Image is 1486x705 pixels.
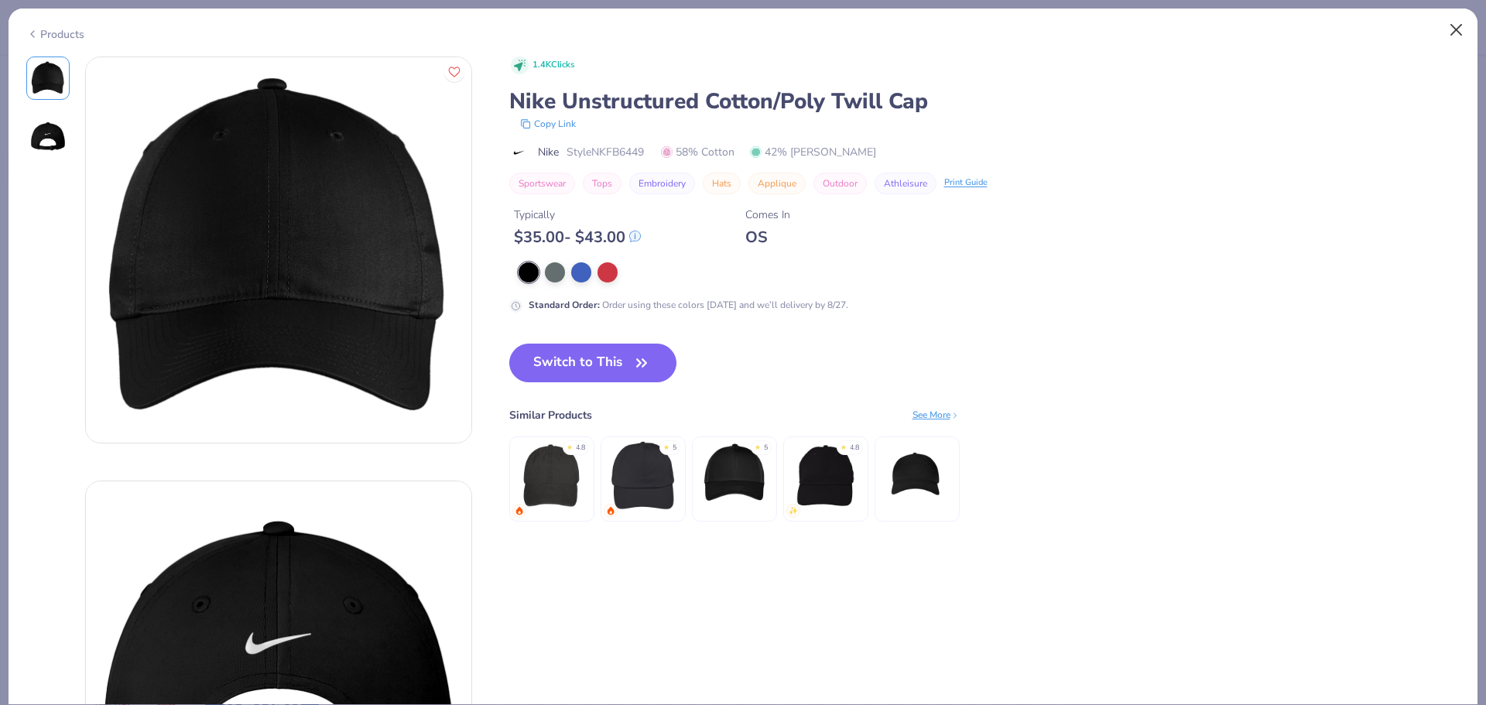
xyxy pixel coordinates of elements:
button: Like [444,62,464,82]
div: Comes In [745,207,790,223]
button: Athleisure [875,173,936,194]
div: Similar Products [509,407,592,423]
img: trending.gif [515,506,524,515]
div: Products [26,26,84,43]
strong: Standard Order : [529,299,600,311]
div: ★ [841,443,847,449]
button: Hats [703,173,741,194]
img: Back [29,118,67,156]
button: Outdoor [813,173,867,194]
div: Nike Unstructured Cotton/Poly Twill Cap [509,87,1460,116]
span: 42% [PERSON_NAME] [750,144,876,160]
div: ★ [567,443,573,449]
img: Adams Optimum Pigment Dyed-Cap [515,439,588,512]
div: 5 [764,443,768,453]
span: 58% Cotton [661,144,734,160]
button: Close [1442,15,1471,45]
button: copy to clipboard [515,116,580,132]
span: 1.4K Clicks [532,59,574,72]
img: Front [86,57,471,443]
div: ★ [663,443,669,449]
span: Style NKFB6449 [567,144,644,160]
img: Big Accessories 6-Panel Twill Unstructured Cap [606,439,680,512]
button: Switch to This [509,344,677,382]
div: OS [745,228,790,247]
div: Order using these colors [DATE] and we’ll delivery by 8/27. [529,298,848,312]
img: brand logo [509,146,530,159]
img: newest.gif [789,506,798,515]
div: 4.8 [850,443,859,453]
span: Nike [538,144,559,160]
button: Tops [583,173,621,194]
img: Front [29,60,67,97]
div: 5 [673,443,676,453]
img: Big Accessories 6-Panel Brushed Twill Unstructured Cap [789,439,862,512]
img: trending.gif [606,506,615,515]
div: Typically [514,207,641,223]
div: See More [912,408,960,422]
div: Print Guide [944,176,988,190]
div: 4.8 [576,443,585,453]
button: Embroidery [629,173,695,194]
button: Applique [748,173,806,194]
div: $ 35.00 - $ 43.00 [514,228,641,247]
button: Sportswear [509,173,575,194]
img: Big Accessories 6-Panel Structured Trucker Cap [697,439,771,512]
div: ★ [755,443,761,449]
img: Econscious Twill 5-Panel Unstructured Hat [880,439,954,512]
